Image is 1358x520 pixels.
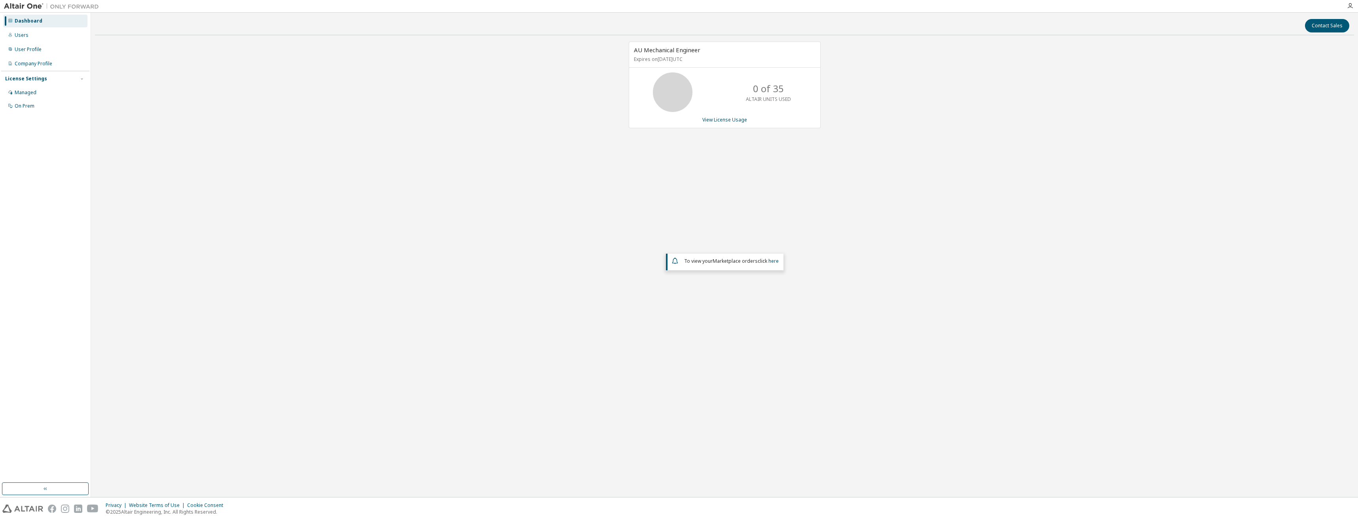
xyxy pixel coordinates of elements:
div: Managed [15,89,36,96]
div: On Prem [15,103,34,109]
em: Marketplace orders [713,258,758,264]
p: ALTAIR UNITS USED [746,96,791,102]
span: AU Mechanical Engineer [634,46,700,54]
div: License Settings [5,76,47,82]
p: 0 of 35 [753,82,784,95]
img: facebook.svg [48,505,56,513]
p: © 2025 Altair Engineering, Inc. All Rights Reserved. [106,509,228,515]
div: Users [15,32,28,38]
img: instagram.svg [61,505,69,513]
div: User Profile [15,46,42,53]
span: To view your click [684,258,779,264]
div: Company Profile [15,61,52,67]
div: Website Terms of Use [129,502,187,509]
img: Altair One [4,2,103,10]
button: Contact Sales [1305,19,1349,32]
img: linkedin.svg [74,505,82,513]
div: Privacy [106,502,129,509]
p: Expires on [DATE] UTC [634,56,814,63]
img: altair_logo.svg [2,505,43,513]
a: View License Usage [702,116,747,123]
img: youtube.svg [87,505,99,513]
div: Cookie Consent [187,502,228,509]
a: here [768,258,779,264]
div: Dashboard [15,18,42,24]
